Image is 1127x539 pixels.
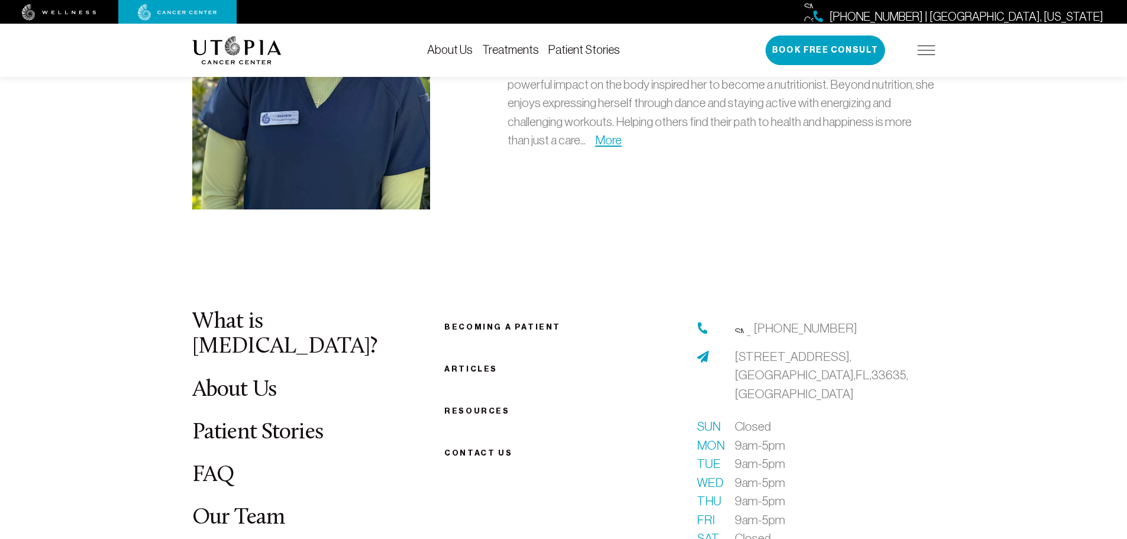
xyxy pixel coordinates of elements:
[735,350,908,401] span: [STREET_ADDRESS], [GEOGRAPHIC_DATA], FL, 33635, [GEOGRAPHIC_DATA]
[735,511,785,530] span: 9am-5pm
[444,364,498,373] a: Articles
[697,351,709,363] img: address
[735,473,785,492] span: 9am-5pm
[804,12,813,21] img: Call: (727) 799-9060
[744,327,754,336] img: Call: (727) 799-9060
[697,511,721,530] span: Fri
[444,448,512,457] span: Contact us
[735,436,785,455] span: 9am-5pm
[192,421,324,444] a: Patient Stories
[192,379,277,402] a: About Us
[192,464,235,487] a: FAQ
[735,417,771,436] span: Closed
[427,43,473,56] a: About Us
[548,43,620,56] a: Patient Stories
[697,454,721,473] span: Tue
[192,36,282,64] img: logo
[804,8,1103,25] a: [PHONE_NUMBER] | [GEOGRAPHIC_DATA], [US_STATE]
[735,324,744,333] img: SMS: (727) 799-9060
[735,347,935,404] a: [STREET_ADDRESS],[GEOGRAPHIC_DATA],FL,33635,[GEOGRAPHIC_DATA]
[192,311,377,359] a: What is [MEDICAL_DATA]?
[22,4,96,21] img: wellness
[735,492,785,511] span: 9am-5pm
[918,46,935,55] img: icon-hamburger
[735,454,785,473] span: 9am-5pm
[766,35,885,65] button: Book Free Consult
[697,417,721,436] span: Sun
[697,436,721,455] span: Mon
[138,4,217,21] img: cancer center
[444,322,561,331] a: Becoming a patient
[192,506,285,530] a: Our Team
[697,322,709,334] img: phone
[697,492,721,511] span: Thu
[697,473,721,492] span: Wed
[829,8,1103,25] span: [PHONE_NUMBER] | [GEOGRAPHIC_DATA], [US_STATE]
[482,43,539,56] a: Treatments
[595,133,622,147] a: More
[444,406,509,415] a: Resources
[744,319,857,338] a: [PHONE_NUMBER]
